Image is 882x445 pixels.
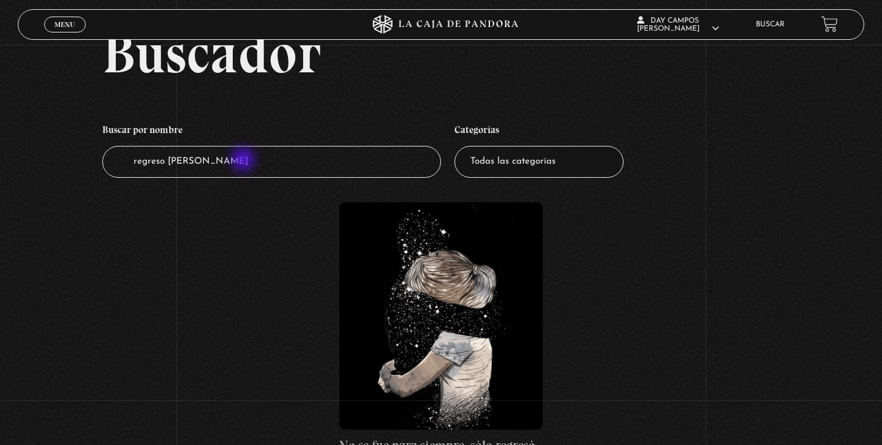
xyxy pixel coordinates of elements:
[756,21,785,28] a: Buscar
[821,16,838,32] a: View your shopping cart
[102,118,441,146] h4: Buscar por nombre
[55,21,75,28] span: Menu
[454,118,624,146] h4: Categorías
[102,26,864,81] h2: Buscador
[51,31,80,39] span: Cerrar
[637,17,719,32] span: Day Campos [PERSON_NAME]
